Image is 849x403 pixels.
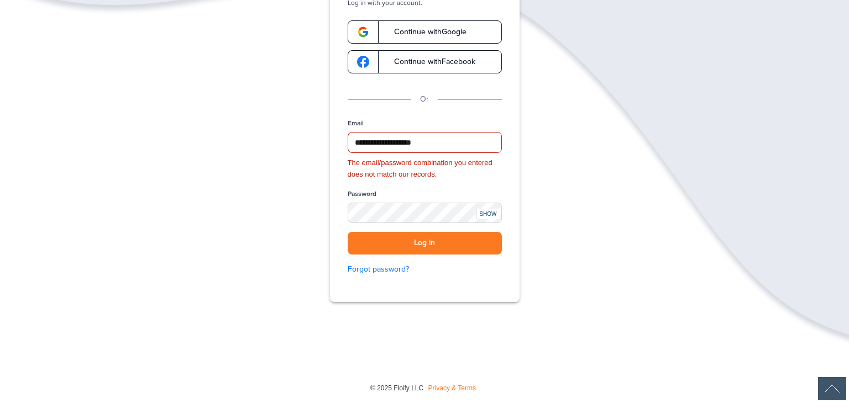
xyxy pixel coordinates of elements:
[348,50,502,73] a: google-logoContinue withFacebook
[348,119,364,128] label: Email
[357,56,369,68] img: google-logo
[348,263,502,275] a: Forgot password?
[348,203,502,224] input: Password
[348,157,502,181] div: The email/password combination you entered does not match our records.
[383,28,467,36] span: Continue with Google
[818,377,846,400] img: Back to Top
[476,209,500,219] div: SHOW
[428,384,476,392] a: Privacy & Terms
[818,377,846,400] div: Scroll Back to Top
[420,93,429,105] p: Or
[348,232,502,254] button: Log in
[370,384,423,392] span: © 2025 Floify LLC
[348,132,502,153] input: Email
[357,26,369,38] img: google-logo
[383,58,475,66] span: Continue with Facebook
[348,20,502,44] a: google-logoContinue withGoogle
[348,189,376,199] label: Password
